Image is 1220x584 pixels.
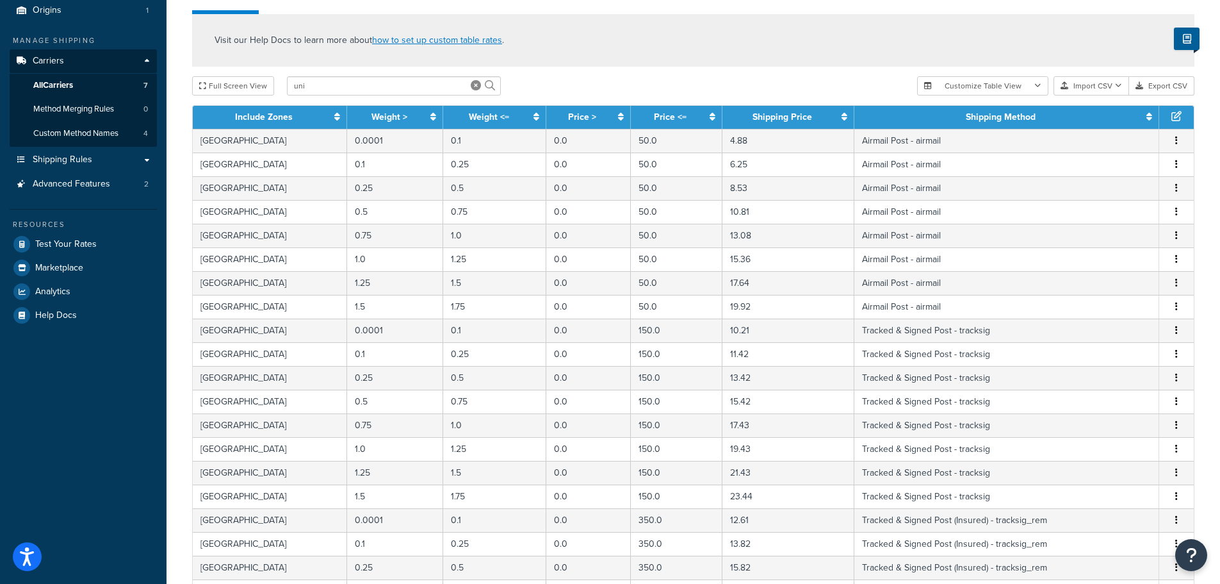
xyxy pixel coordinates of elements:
td: 0.0 [546,200,631,224]
a: Help Docs [10,304,157,327]
td: 150.0 [631,485,722,508]
td: 1.25 [443,247,546,271]
td: [GEOGRAPHIC_DATA] [193,224,347,247]
td: Tracked & Signed Post - tracksig [854,319,1159,342]
td: Airmail Post - airmail [854,200,1159,224]
td: 0.0 [546,153,631,176]
td: 150.0 [631,461,722,485]
td: 350.0 [631,508,722,532]
td: 0.1 [443,319,546,342]
td: 50.0 [631,271,722,295]
td: 23.44 [722,485,854,508]
td: [GEOGRAPHIC_DATA] [193,247,347,271]
td: Airmail Post - airmail [854,224,1159,247]
td: [GEOGRAPHIC_DATA] [193,176,347,200]
td: 0.25 [347,366,443,390]
td: [GEOGRAPHIC_DATA] [193,153,347,176]
span: Carriers [33,56,64,67]
td: 10.21 [722,319,854,342]
button: Export CSV [1129,76,1194,96]
td: 6.25 [722,153,854,176]
td: 0.0001 [347,129,443,153]
td: [GEOGRAPHIC_DATA] [193,390,347,413]
a: Price > [568,110,596,124]
a: Weight > [371,110,407,124]
td: 15.36 [722,247,854,271]
td: 1.0 [443,413,546,437]
button: Show Help Docs [1174,28,1200,50]
td: 0.5 [443,556,546,580]
td: 0.0 [546,176,631,200]
td: 12.61 [722,508,854,532]
span: Test Your Rates [35,239,97,250]
td: 8.53 [722,176,854,200]
td: 0.25 [347,176,443,200]
td: 50.0 [631,224,722,247]
td: 10.81 [722,200,854,224]
td: Tracked & Signed Post (Insured) - tracksig_rem [854,508,1159,532]
td: 17.64 [722,271,854,295]
a: Weight <= [469,110,509,124]
span: 7 [143,80,148,91]
span: 4 [143,128,148,139]
td: Airmail Post - airmail [854,271,1159,295]
a: Include Zones [235,110,293,124]
td: 1.75 [443,485,546,508]
td: Airmail Post - airmail [854,247,1159,271]
td: [GEOGRAPHIC_DATA] [193,556,347,580]
td: 150.0 [631,390,722,413]
p: Visit our Help Docs to learn more about . [215,33,504,47]
a: how to set up custom table rates [372,33,502,47]
td: 19.43 [722,437,854,461]
td: 0.0 [546,556,631,580]
div: Resources [10,219,157,230]
td: Tracked & Signed Post - tracksig [854,485,1159,508]
td: 1.25 [347,271,443,295]
a: Marketplace [10,256,157,279]
td: Tracked & Signed Post - tracksig [854,390,1159,413]
td: 150.0 [631,319,722,342]
td: [GEOGRAPHIC_DATA] [193,295,347,319]
td: 0.0 [546,413,631,437]
a: Test Your Rates [10,233,157,256]
a: Custom Method Names4 [10,122,157,146]
td: 15.42 [722,390,854,413]
td: 0.0001 [347,319,443,342]
td: 0.0 [546,485,631,508]
td: 0.0 [546,319,631,342]
td: [GEOGRAPHIC_DATA] [193,129,347,153]
td: [GEOGRAPHIC_DATA] [193,200,347,224]
td: 0.0 [546,224,631,247]
td: 0.0 [546,461,631,485]
td: 150.0 [631,437,722,461]
td: Tracked & Signed Post - tracksig [854,413,1159,437]
td: Airmail Post - airmail [854,129,1159,153]
td: 21.43 [722,461,854,485]
td: [GEOGRAPHIC_DATA] [193,532,347,556]
span: Marketplace [35,263,83,274]
span: 1 [146,5,149,16]
td: 50.0 [631,200,722,224]
td: 17.43 [722,413,854,437]
span: Origins [33,5,61,16]
li: Advanced Features [10,172,157,196]
span: Method Merging Rules [33,104,114,115]
td: [GEOGRAPHIC_DATA] [193,271,347,295]
input: Search [287,76,501,96]
td: Tracked & Signed Post (Insured) - tracksig_rem [854,556,1159,580]
td: Airmail Post - airmail [854,176,1159,200]
td: Airmail Post - airmail [854,153,1159,176]
a: Shipping Rules [10,148,157,172]
span: Analytics [35,287,70,297]
td: 0.0 [546,532,631,556]
td: 50.0 [631,247,722,271]
td: Airmail Post - airmail [854,295,1159,319]
td: Tracked & Signed Post - tracksig [854,366,1159,390]
button: Customize Table View [917,76,1048,96]
li: Carriers [10,49,157,147]
span: Shipping Rules [33,154,92,165]
td: 19.92 [722,295,854,319]
td: 0.0 [546,390,631,413]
